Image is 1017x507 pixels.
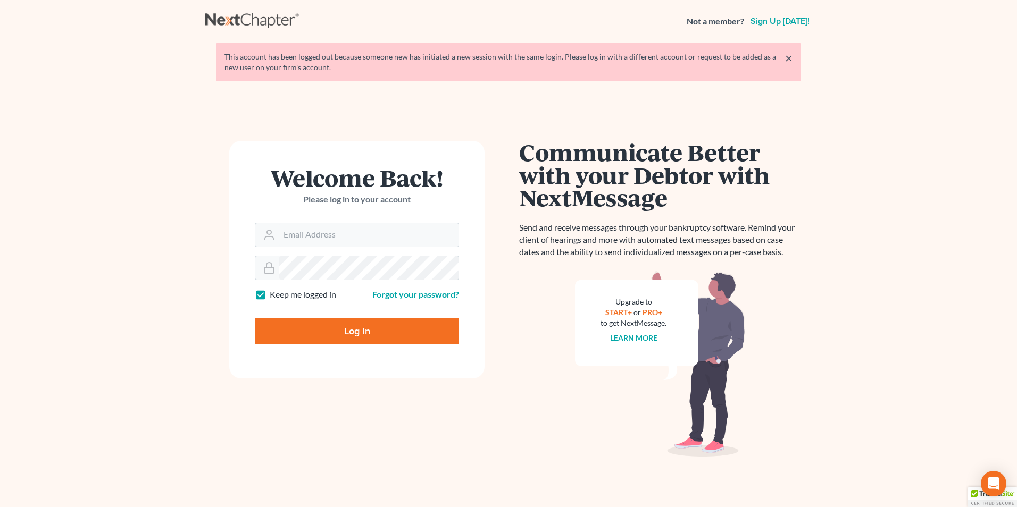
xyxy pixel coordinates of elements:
div: Upgrade to [601,297,666,307]
input: Email Address [279,223,459,247]
label: Keep me logged in [270,289,336,301]
a: Learn more [610,333,657,342]
div: to get NextMessage. [601,318,666,328]
h1: Communicate Better with your Debtor with NextMessage [519,141,801,209]
h1: Welcome Back! [255,166,459,189]
div: This account has been logged out because someone new has initiated a new session with the same lo... [224,52,793,73]
a: Forgot your password? [372,289,459,299]
p: Send and receive messages through your bankruptcy software. Remind your client of hearings and mo... [519,222,801,258]
div: Open Intercom Messenger [981,471,1006,496]
strong: Not a member? [687,15,744,28]
a: PRO+ [643,308,662,317]
a: Sign up [DATE]! [748,17,812,26]
span: or [633,308,641,317]
a: × [785,52,793,64]
img: nextmessage_bg-59042aed3d76b12b5cd301f8e5b87938c9018125f34e5fa2b7a6b67550977c72.svg [575,271,745,457]
p: Please log in to your account [255,193,459,206]
input: Log In [255,318,459,344]
div: TrustedSite Certified [968,487,1017,507]
a: START+ [605,308,632,317]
